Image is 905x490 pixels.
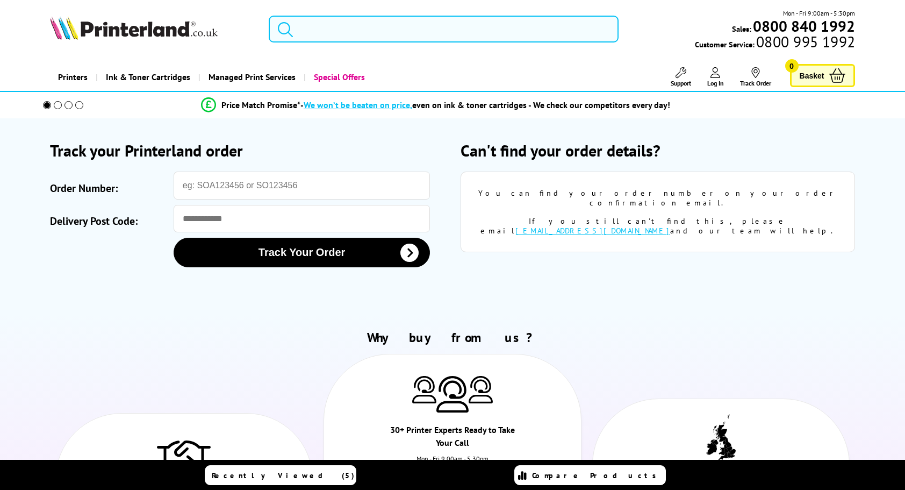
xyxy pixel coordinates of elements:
a: Printers [50,63,96,91]
a: Log In [707,67,724,87]
b: 0800 840 1992 [753,16,855,36]
h2: Track your Printerland order [50,140,444,161]
span: Price Match Promise* [221,100,300,110]
a: Special Offers [304,63,373,91]
img: Trusted Service [157,435,211,478]
label: Order Number: [50,177,168,200]
span: Basket [800,68,824,83]
label: Delivery Post Code: [50,210,168,232]
a: Compare Products [514,465,666,485]
span: Recently Viewed (5) [212,471,355,480]
img: Printer Experts [469,376,493,403]
span: Log In [707,79,724,87]
span: Compare Products [532,471,662,480]
span: Support [671,79,691,87]
span: Sales: [732,24,751,34]
button: Track Your Order [174,238,430,267]
div: You can find your order number on your order confirmation email. [477,188,838,208]
a: [EMAIL_ADDRESS][DOMAIN_NAME] [515,226,670,236]
span: 0 [785,59,799,73]
div: Mon - Fri 9:00am - 5.30pm [324,455,581,473]
span: Mon - Fri 9:00am - 5:30pm [783,8,855,18]
a: Support [671,67,691,87]
input: eg: SOA123456 or SO123456 [174,172,430,200]
a: Track Order [740,67,771,87]
span: 0800 995 1992 [755,37,855,47]
h2: Can't find your order details? [461,140,855,161]
span: Ink & Toner Cartridges [106,63,190,91]
a: Managed Print Services [198,63,304,91]
a: Basket 0 [790,64,856,87]
a: Recently Viewed (5) [205,465,356,485]
div: 30+ Printer Experts Ready to Take Your Call [389,423,517,455]
li: modal_Promise [28,96,843,115]
a: Ink & Toner Cartridges [96,63,198,91]
span: Customer Service: [695,37,855,49]
img: Printer Experts [436,376,469,413]
img: Printerland Logo [50,16,218,40]
img: UK tax payer [706,414,736,464]
div: If you still can't find this, please email and our team will help. [477,216,838,236]
h2: Why buy from us? [50,329,856,346]
a: 0800 840 1992 [751,21,855,31]
span: We won’t be beaten on price, [304,100,412,110]
img: Printer Experts [412,376,436,403]
a: Printerland Logo [50,16,255,42]
div: - even on ink & toner cartridges - We check our competitors every day! [300,100,670,110]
